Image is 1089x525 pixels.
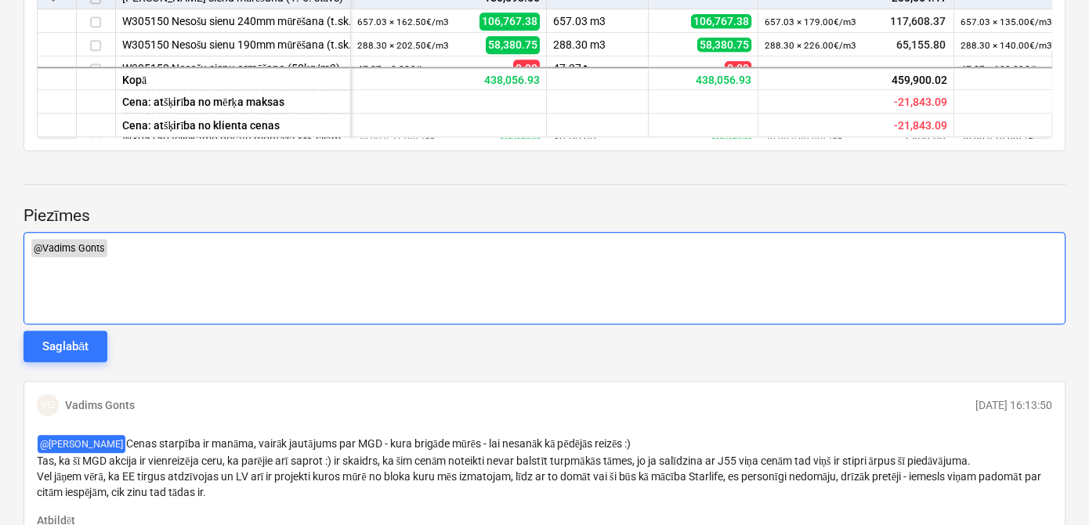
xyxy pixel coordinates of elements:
[888,13,947,29] span: 117,608.37
[1011,450,1089,525] iframe: Chat Widget
[37,394,59,416] div: Vadims Gonts
[691,14,751,28] span: 106,767.38
[38,435,125,453] span: @ [PERSON_NAME]
[895,37,947,52] span: 65,155.80
[24,205,1065,227] p: Piezīmes
[116,90,351,114] div: Cena: atšķirība no mērķa maksas
[122,56,344,79] div: W305150 Nesošu sienu armēšana (50kg/m3)
[122,9,344,32] div: W305150 Nesošu sienu 240mm mūrēšana (t.sk.bloku pārsedzes, instrumenti 10EUR/m3)
[547,56,649,80] div: 47.27 t
[37,437,1043,498] span: Cenas starpība ir manāma, vairāk jautājums par MGD - kura brigāde mūrēs - lai nesanāk kā pēdējās ...
[357,40,449,51] small: 288.30 × 202.50€ / m3
[122,33,344,56] div: W305150 Nesošu sienu 190mm mūrēšana (t.sk.bloku pārsedzes, instrumenti 10EUR/m3)
[649,67,758,90] div: 438,056.93
[697,38,751,52] span: 58,380.75
[42,336,89,357] div: Saglabāt
[975,397,1052,413] p: [DATE] 16:13:50
[765,16,856,27] small: 657.03 × 179.00€ / m3
[547,33,649,56] div: 288.30 m3
[486,36,540,53] span: 58,380.75
[725,61,751,75] span: 0.00
[758,67,954,90] div: 459,900.02
[116,114,351,137] div: Cena: atšķirība no klienta cenas
[65,397,135,413] p: Vadims Gonts
[31,239,107,257] span: @ Vadims Gonts
[961,63,1037,74] small: 47.27 × 100.00€ / t
[961,40,1052,51] small: 288.30 × 140.00€ / m3
[116,67,351,90] div: Kopā
[40,399,56,411] span: VG
[24,331,107,362] button: Saglabāt
[547,9,649,33] div: 657.03 m3
[479,13,540,30] span: 106,767.38
[513,60,540,77] span: 0.00
[357,16,449,27] small: 657.03 × 162.50€ / m3
[894,96,947,108] span: Paredzamā rentabilitāte - iesniegts piedāvājums salīdzinājumā ar mērķa cenu
[351,67,547,90] div: 438,056.93
[961,16,1052,27] small: 657.03 × 135.00€ / m3
[357,63,422,74] small: 47.27 × 0.00€ / t
[894,119,947,132] span: Paredzamā rentabilitāte - iesniegts piedāvājums salīdzinājumā ar klienta cenu
[765,40,856,51] small: 288.30 × 226.00€ / m3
